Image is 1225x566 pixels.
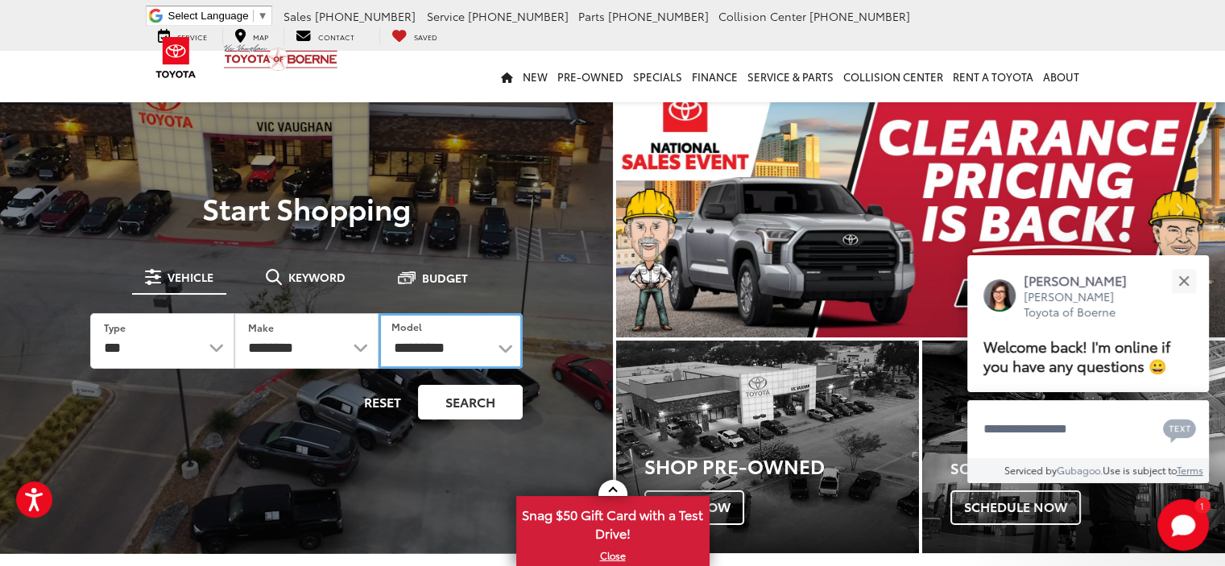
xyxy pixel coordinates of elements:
a: About [1038,51,1084,102]
a: Home [496,51,518,102]
span: Serviced by [1004,463,1057,477]
a: Shop Pre-Owned Shop Now [616,341,919,552]
span: Sales [283,8,312,24]
a: Map [222,27,280,45]
a: Rent a Toyota [948,51,1038,102]
span: Keyword [288,271,346,283]
a: Service [146,27,219,45]
p: [PERSON_NAME] [1024,271,1143,289]
button: Close [1166,263,1201,298]
span: [PHONE_NUMBER] [809,8,910,24]
textarea: Type your message [967,400,1209,458]
label: Make [248,320,274,334]
img: Toyota [146,31,206,84]
a: Schedule Service Schedule Now [922,341,1225,552]
span: 1 [1200,502,1204,509]
span: Schedule Now [950,490,1081,524]
span: Vehicle [168,271,213,283]
button: Toggle Chat Window [1157,499,1209,551]
div: Close[PERSON_NAME][PERSON_NAME] Toyota of BoerneWelcome back! I'm online if you have any question... [967,255,1209,483]
button: Click to view previous picture. [616,113,707,305]
span: Parts [578,8,605,24]
span: ​ [253,10,254,22]
h4: Schedule Service [950,461,1225,477]
div: Toyota [922,341,1225,552]
span: Budget [422,272,468,283]
a: New [518,51,552,102]
svg: Text [1163,417,1196,443]
img: Vic Vaughan Toyota of Boerne [223,43,338,72]
a: Gubagoo. [1057,463,1103,477]
label: Type [104,320,126,334]
a: Select Language​ [168,10,268,22]
span: ▼ [258,10,268,22]
a: Service & Parts: Opens in a new tab [743,51,838,102]
a: Terms [1177,463,1203,477]
span: Select Language [168,10,249,22]
div: Toyota [616,341,919,552]
span: Snag $50 Gift Card with a Test Drive! [518,498,708,547]
span: Use is subject to [1103,463,1177,477]
a: Contact [283,27,366,45]
a: Specials [628,51,687,102]
a: Pre-Owned [552,51,628,102]
span: [PHONE_NUMBER] [315,8,416,24]
span: Saved [414,31,437,42]
p: [PERSON_NAME] Toyota of Boerne [1024,289,1143,320]
span: [PHONE_NUMBER] [608,8,709,24]
p: Start Shopping [68,192,545,224]
a: Collision Center [838,51,948,102]
span: Welcome back! I'm online if you have any questions 😀 [983,335,1170,376]
a: My Saved Vehicles [379,27,449,45]
button: Reset [350,385,415,419]
span: Collision Center [718,8,806,24]
button: Click to view next picture. [1134,113,1225,305]
button: Search [418,385,523,419]
span: [PHONE_NUMBER] [468,8,569,24]
a: Finance [687,51,743,102]
button: Chat with SMS [1158,411,1201,447]
span: Service [427,8,465,24]
h3: Shop Pre-Owned [644,455,919,476]
label: Model [391,320,422,333]
svg: Start Chat [1157,499,1209,551]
